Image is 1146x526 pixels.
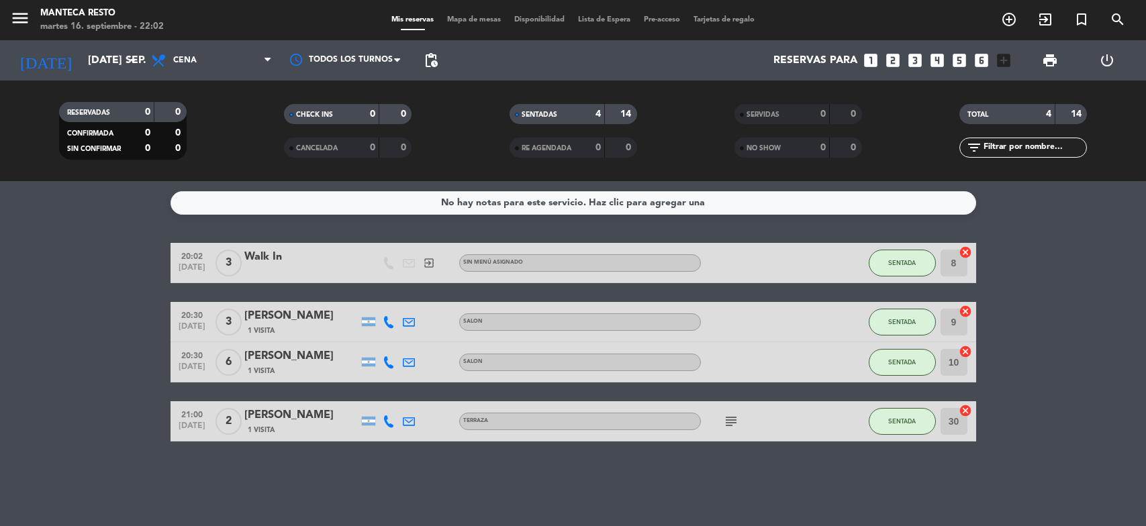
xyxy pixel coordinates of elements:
[145,107,150,117] strong: 0
[951,52,968,69] i: looks_5
[973,52,990,69] i: looks_6
[370,109,375,119] strong: 0
[1071,109,1084,119] strong: 14
[401,109,409,119] strong: 0
[1001,11,1017,28] i: add_circle_outline
[463,260,523,265] span: Sin menú asignado
[216,250,242,276] span: 3
[244,248,359,266] div: Walk In
[595,143,601,152] strong: 0
[888,259,916,266] span: SENTADA
[888,358,916,366] span: SENTADA
[248,325,275,336] span: 1 Visita
[463,418,488,423] span: TERRAZA
[216,349,242,376] span: 6
[175,248,209,263] span: 20:02
[145,128,150,138] strong: 0
[862,52,879,69] i: looks_one
[1079,40,1136,81] div: LOG OUT
[1110,11,1126,28] i: search
[216,408,242,435] span: 2
[244,407,359,424] div: [PERSON_NAME]
[982,140,1086,155] input: Filtrar por nombre...
[959,345,972,358] i: cancel
[723,413,739,429] i: subject
[370,143,375,152] strong: 0
[959,305,972,318] i: cancel
[10,8,30,28] i: menu
[522,111,557,118] span: SENTADAS
[820,109,826,119] strong: 0
[463,319,483,324] span: SALON
[125,52,141,68] i: arrow_drop_down
[747,111,779,118] span: SERVIDAS
[995,52,1012,69] i: add_box
[440,16,508,23] span: Mapa de mesas
[40,7,164,20] div: Manteca Resto
[175,406,209,421] span: 21:00
[244,307,359,325] div: [PERSON_NAME]
[401,143,409,152] strong: 0
[869,408,936,435] button: SENTADA
[463,359,483,364] span: SALON
[423,257,435,269] i: exit_to_app
[175,347,209,362] span: 20:30
[687,16,761,23] span: Tarjetas de regalo
[522,145,571,152] span: RE AGENDADA
[884,52,902,69] i: looks_two
[869,250,936,276] button: SENTADA
[747,145,781,152] span: NO SHOW
[10,8,30,33] button: menu
[67,109,110,116] span: RESERVADAS
[385,16,440,23] span: Mis reservas
[10,46,81,75] i: [DATE]
[869,309,936,335] button: SENTADA
[248,425,275,435] span: 1 Visita
[175,263,209,278] span: [DATE]
[637,16,687,23] span: Pre-acceso
[626,143,634,152] strong: 0
[173,56,197,65] span: Cena
[1037,11,1053,28] i: exit_to_app
[888,318,916,325] span: SENTADA
[1046,109,1051,119] strong: 4
[67,130,113,137] span: CONFIRMADA
[888,417,916,425] span: SENTADA
[1073,11,1090,28] i: turned_in_not
[869,349,936,376] button: SENTADA
[216,309,242,335] span: 3
[595,109,601,119] strong: 4
[851,109,859,119] strong: 0
[175,128,183,138] strong: 0
[620,109,634,119] strong: 14
[773,54,857,67] span: Reservas para
[40,20,164,34] div: martes 16. septiembre - 22:02
[928,52,946,69] i: looks_4
[423,52,439,68] span: pending_actions
[959,404,972,417] i: cancel
[145,144,150,153] strong: 0
[571,16,637,23] span: Lista de Espera
[175,107,183,117] strong: 0
[820,143,826,152] strong: 0
[959,246,972,259] i: cancel
[967,111,988,118] span: TOTAL
[248,366,275,376] span: 1 Visita
[175,362,209,378] span: [DATE]
[296,111,333,118] span: CHECK INS
[441,195,705,211] div: No hay notas para este servicio. Haz clic para agregar una
[175,421,209,437] span: [DATE]
[175,144,183,153] strong: 0
[1042,52,1058,68] span: print
[296,145,338,152] span: CANCELADA
[67,146,121,152] span: SIN CONFIRMAR
[851,143,859,152] strong: 0
[906,52,924,69] i: looks_3
[175,307,209,322] span: 20:30
[244,348,359,365] div: [PERSON_NAME]
[966,140,982,156] i: filter_list
[508,16,571,23] span: Disponibilidad
[175,322,209,337] span: [DATE]
[1099,52,1115,68] i: power_settings_new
